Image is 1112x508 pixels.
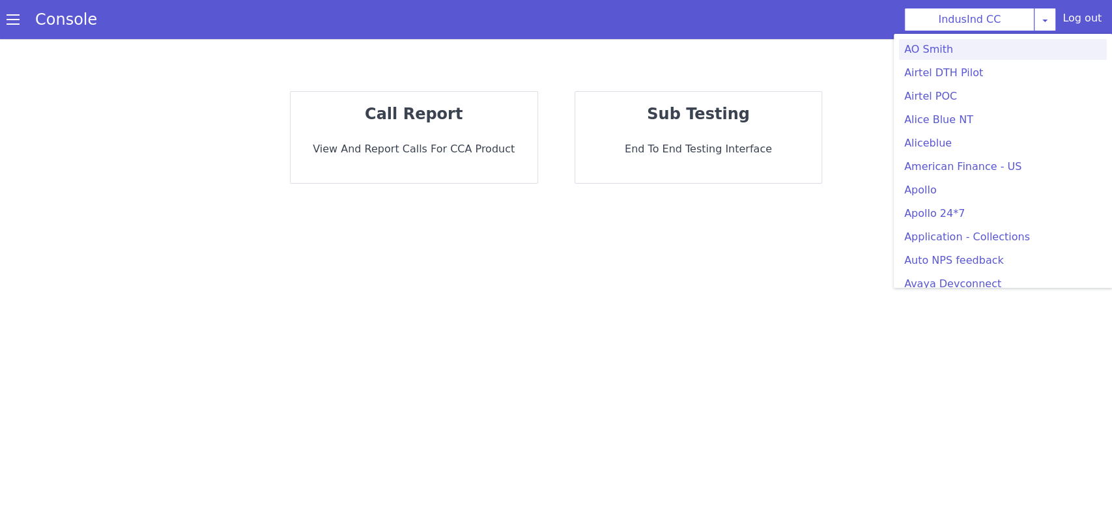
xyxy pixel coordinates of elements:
[586,141,812,157] p: End to End Testing Interface
[899,203,1107,224] a: Apollo 24*7
[899,133,1107,154] a: Aliceblue
[899,63,1107,83] a: Airtel DTH Pilot
[899,250,1107,271] a: Auto NPS feedback
[899,274,1107,294] a: Avaya Devconnect
[899,227,1107,247] a: Application - Collections
[899,39,1107,60] a: AO Smith
[899,180,1107,201] a: Apollo
[899,86,1107,107] a: Airtel POC
[365,105,463,123] strong: call report
[20,10,113,29] a: Console
[301,141,527,157] p: View and report calls for CCA Product
[1062,10,1102,31] div: Log out
[899,156,1107,177] a: American Finance - US
[904,8,1034,31] button: IndusInd CC
[647,105,750,123] strong: sub testing
[899,109,1107,130] a: Alice Blue NT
